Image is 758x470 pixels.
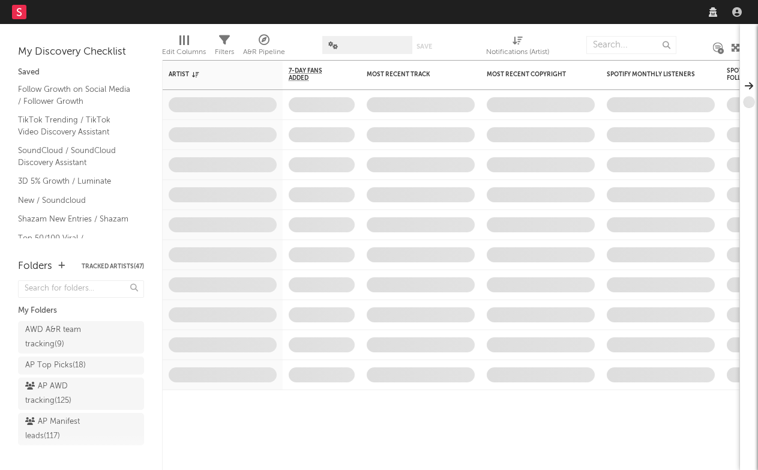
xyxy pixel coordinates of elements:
[18,378,144,410] a: AP AWD tracking(125)
[162,30,206,65] div: Edit Columns
[367,71,457,78] div: Most Recent Track
[586,36,676,54] input: Search...
[18,65,144,80] div: Saved
[18,321,144,354] a: AWD A&R team tracking(9)
[162,45,206,59] div: Edit Columns
[289,67,337,82] span: 7-Day Fans Added
[18,175,132,188] a: 3D 5% Growth / Luminate
[18,259,52,274] div: Folders
[18,357,144,375] a: AP Top Picks(18)
[25,415,110,444] div: AP Manifest leads ( 117 )
[243,30,285,65] div: A&R Pipeline
[18,280,144,298] input: Search for folders...
[18,304,144,318] div: My Folders
[25,323,110,352] div: AWD A&R team tracking ( 9 )
[486,45,549,59] div: Notifications (Artist)
[486,30,549,65] div: Notifications (Artist)
[18,113,132,138] a: TikTok Trending / TikTok Video Discovery Assistant
[25,358,86,373] div: AP Top Picks ( 18 )
[18,194,132,207] a: New / Soundcloud
[18,212,132,226] a: Shazam New Entries / Shazam
[607,71,697,78] div: Spotify Monthly Listeners
[18,232,132,268] a: Top 50/100 Viral / Spotify/Apple Discovery Assistant
[18,413,144,445] a: AP Manifest leads(117)
[215,30,234,65] div: Filters
[417,43,432,50] button: Save
[25,379,110,408] div: AP AWD tracking ( 125 )
[18,144,132,169] a: SoundCloud / SoundCloud Discovery Assistant
[243,45,285,59] div: A&R Pipeline
[169,71,259,78] div: Artist
[18,45,144,59] div: My Discovery Checklist
[487,71,577,78] div: Most Recent Copyright
[82,264,144,270] button: Tracked Artists(47)
[215,45,234,59] div: Filters
[18,83,132,107] a: Follow Growth on Social Media / Follower Growth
